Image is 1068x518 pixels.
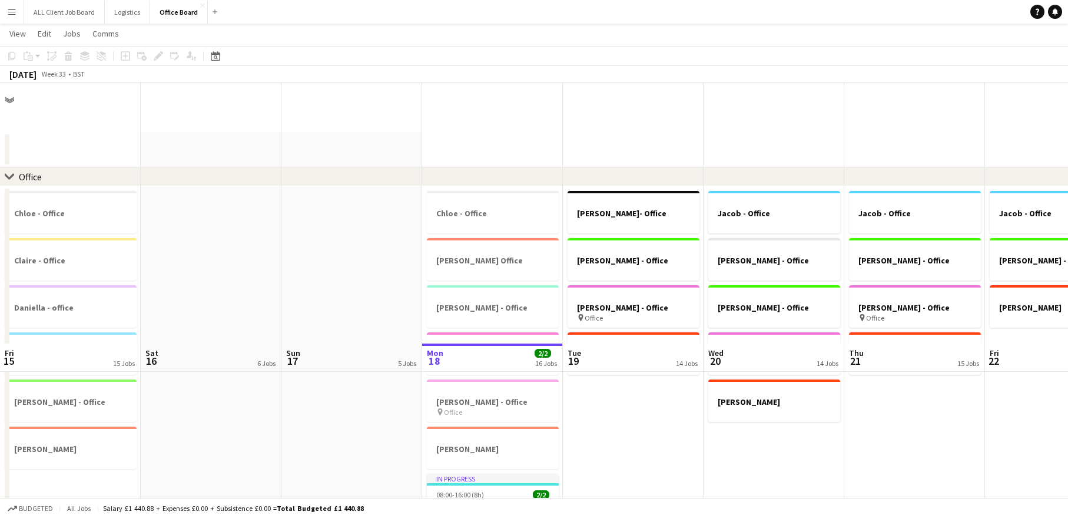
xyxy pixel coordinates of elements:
app-job-card: [PERSON_NAME] [849,332,981,375]
a: Edit [33,26,56,41]
app-job-card: Jacob - Office [708,191,840,233]
span: 16 [144,354,158,368]
app-job-card: [PERSON_NAME] - Office [849,238,981,281]
a: Jobs [58,26,85,41]
span: 08:00-16:00 (8h) [436,490,484,499]
app-job-card: Chloe - Office [5,191,137,233]
app-job-card: Nicki- Office [427,332,559,375]
span: All jobs [65,504,93,513]
span: Office [585,314,603,322]
button: Office Board [150,1,208,24]
span: Sun [286,348,300,358]
div: Daniella - office [5,285,137,328]
span: Jobs [63,28,81,39]
app-job-card: [PERSON_NAME] - Office Office [849,285,981,328]
a: View [5,26,31,41]
app-job-card: [PERSON_NAME] - Office Office [708,332,840,375]
app-job-card: [PERSON_NAME] - Office [708,285,840,328]
h3: [PERSON_NAME] - Office [849,302,981,313]
span: View [9,28,26,39]
span: 19 [566,354,581,368]
span: Thu [849,348,864,358]
div: In progress [427,474,559,483]
button: Budgeted [6,502,55,515]
button: Logistics [105,1,150,24]
app-job-card: [PERSON_NAME] - Office [427,285,559,328]
h3: [PERSON_NAME] [5,444,137,454]
span: Office [866,314,884,322]
div: 6 Jobs [257,359,276,368]
app-job-card: [PERSON_NAME] - Office [568,238,699,281]
a: Comms [88,26,124,41]
span: Budgeted [19,504,53,513]
span: 17 [284,354,300,368]
span: Week 33 [39,70,68,78]
span: 2/2 [533,490,549,499]
app-job-card: [PERSON_NAME] [5,427,137,469]
app-job-card: Jacob - Office [5,332,137,375]
div: [DATE] [9,68,37,80]
div: 16 Jobs [535,359,557,368]
span: Fri [5,348,14,358]
span: Mon [427,348,443,358]
app-job-card: [PERSON_NAME] Office [427,238,559,281]
h3: [PERSON_NAME] Office [427,255,559,266]
span: 20 [707,354,724,368]
span: 22 [988,354,999,368]
span: Sat [145,348,158,358]
app-job-card: [PERSON_NAME] - Office [5,380,137,422]
span: 18 [425,354,443,368]
app-job-card: [PERSON_NAME]- Office [568,191,699,233]
button: ALL Client Job Board [24,1,105,24]
h3: Chloe - Office [5,208,137,219]
app-job-card: [PERSON_NAME] - Office Office [568,285,699,328]
div: Salary £1 440.88 + Expenses £0.00 + Subsistence £0.00 = [103,504,364,513]
span: Comms [92,28,119,39]
h3: Claire - Office [5,255,137,266]
span: Edit [38,28,51,39]
app-job-card: [PERSON_NAME] [427,427,559,469]
span: Tue [568,348,581,358]
span: 2/2 [535,349,551,358]
div: 15 Jobs [957,359,979,368]
h3: [PERSON_NAME] - Office [708,255,840,266]
h3: [PERSON_NAME] - Office [427,397,559,407]
h3: Chloe - Office [427,208,559,219]
h3: Jacob - Office [708,208,840,219]
h3: [PERSON_NAME] - Office [568,255,699,266]
span: Total Budgeted £1 440.88 [277,504,364,513]
h3: [PERSON_NAME] - Office [708,302,840,313]
app-job-card: [PERSON_NAME] - Office [708,238,840,281]
div: Office [19,171,42,183]
app-job-card: [PERSON_NAME] [708,380,840,422]
span: Wed [708,348,724,358]
h3: Jacob - Office [849,208,981,219]
h3: [PERSON_NAME] [427,444,559,454]
app-job-card: Chloe - Office [427,191,559,233]
h3: [PERSON_NAME] - Office [568,302,699,313]
span: Fri [990,348,999,358]
div: 14 Jobs [817,359,838,368]
h3: Daniella - office [5,302,137,313]
h3: [PERSON_NAME] - Office [427,302,559,313]
div: 15 Jobs [113,359,135,368]
app-job-card: Jacob - Office [849,191,981,233]
h3: [PERSON_NAME] - Office [849,255,981,266]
